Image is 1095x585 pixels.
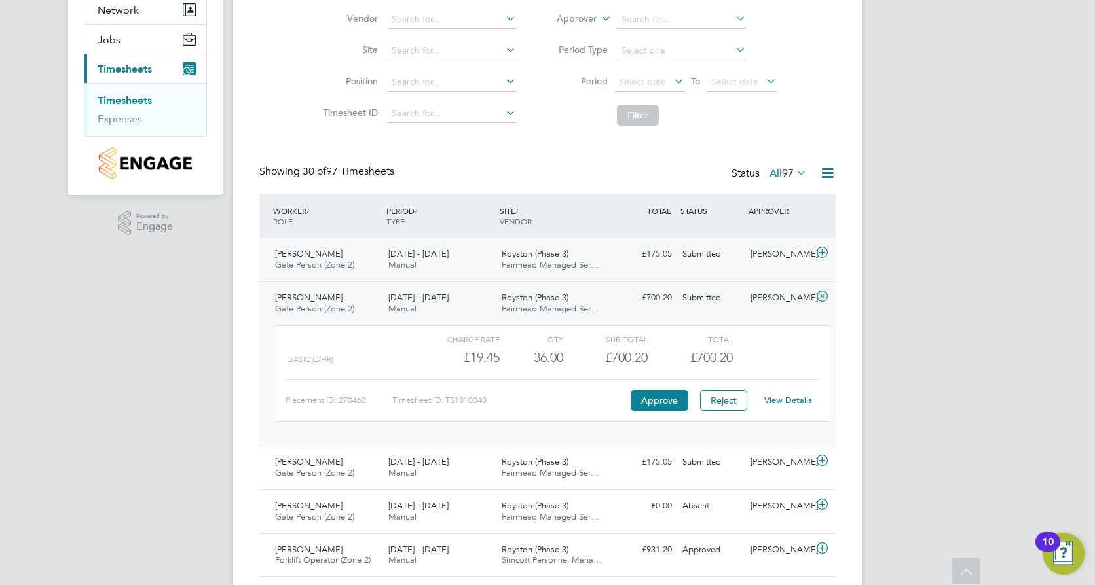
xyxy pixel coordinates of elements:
[700,390,747,411] button: Reject
[388,554,417,565] span: Manual
[98,4,139,16] span: Network
[415,347,500,368] div: £19.45
[388,292,449,303] span: [DATE] - [DATE]
[319,75,378,87] label: Position
[502,500,568,511] span: Royston (Phase 3)
[270,199,383,233] div: WORKER
[677,287,745,309] div: Submitted
[563,347,648,368] div: £700.20
[387,73,516,92] input: Search for...
[609,287,677,309] div: £700.20
[319,44,378,56] label: Site
[136,211,173,222] span: Powered by
[502,467,599,478] span: Fairmead Managed Ser…
[388,456,449,467] span: [DATE] - [DATE]
[1043,533,1085,575] button: Open Resource Center, 10 new notifications
[496,199,610,233] div: SITE
[98,113,142,125] a: Expenses
[386,216,405,226] span: TYPE
[677,243,745,265] div: Submitted
[549,75,608,87] label: Period
[98,94,152,107] a: Timesheets
[286,390,392,411] div: Placement ID: 270462
[118,211,174,236] a: Powered byEngage
[273,216,293,226] span: ROLE
[319,107,378,118] label: Timesheet ID
[502,303,599,314] span: Fairmead Managed Ser…
[677,495,745,517] div: Absent
[275,259,354,270] span: Gate Person (Zone 2)
[782,167,794,180] span: 97
[306,205,309,216] span: /
[275,456,343,467] span: [PERSON_NAME]
[711,76,758,88] span: Select date
[631,390,688,411] button: Approve
[770,167,807,180] label: All
[388,511,417,522] span: Manual
[388,303,417,314] span: Manual
[617,42,746,60] input: Select one
[502,511,599,522] span: Fairmead Managed Ser…
[502,554,602,565] span: Simcott Personnel Mana…
[609,243,677,265] div: £175.05
[648,331,732,347] div: Total
[387,42,516,60] input: Search for...
[549,44,608,56] label: Period Type
[275,500,343,511] span: [PERSON_NAME]
[303,165,326,178] span: 30 of
[275,303,354,314] span: Gate Person (Zone 2)
[388,544,449,555] span: [DATE] - [DATE]
[98,33,121,46] span: Jobs
[84,147,207,179] a: Go to home page
[319,12,378,24] label: Vendor
[538,12,597,26] label: Approver
[609,539,677,561] div: £931.20
[388,467,417,478] span: Manual
[745,243,813,265] div: [PERSON_NAME]
[99,147,191,179] img: countryside-properties-logo-retina.png
[745,199,813,222] div: APPROVER
[84,83,206,136] div: Timesheets
[515,205,518,216] span: /
[136,221,173,232] span: Engage
[502,456,568,467] span: Royston (Phase 3)
[617,105,659,126] button: Filter
[303,165,394,178] span: 97 Timesheets
[275,544,343,555] span: [PERSON_NAME]
[502,259,599,270] span: Fairmead Managed Ser…
[677,199,745,222] div: STATUS
[387,105,516,123] input: Search for...
[732,165,809,183] div: Status
[388,500,449,511] span: [DATE] - [DATE]
[288,355,333,364] span: Basic (£/HR)
[502,292,568,303] span: Royston (Phase 3)
[500,331,563,347] div: QTY
[388,248,449,259] span: [DATE] - [DATE]
[500,347,563,368] div: 36.00
[745,539,813,561] div: [PERSON_NAME]
[745,495,813,517] div: [PERSON_NAME]
[764,395,812,406] a: View Details
[275,248,343,259] span: [PERSON_NAME]
[84,25,206,54] button: Jobs
[84,54,206,83] button: Timesheets
[259,165,397,179] div: Showing
[500,216,532,226] span: VENDOR
[383,199,496,233] div: PERIOD
[745,287,813,309] div: [PERSON_NAME]
[745,452,813,473] div: [PERSON_NAME]
[647,205,671,216] span: TOTAL
[609,495,677,517] div: £0.00
[690,349,733,365] span: £700.20
[502,544,568,555] span: Royston (Phase 3)
[1042,542,1054,559] div: 10
[388,259,417,270] span: Manual
[415,205,417,216] span: /
[619,76,666,88] span: Select date
[275,292,343,303] span: [PERSON_NAME]
[387,10,516,29] input: Search for...
[677,452,745,473] div: Submitted
[392,390,627,411] div: Timesheet ID: TS1810040
[687,73,704,90] span: To
[617,10,746,29] input: Search for...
